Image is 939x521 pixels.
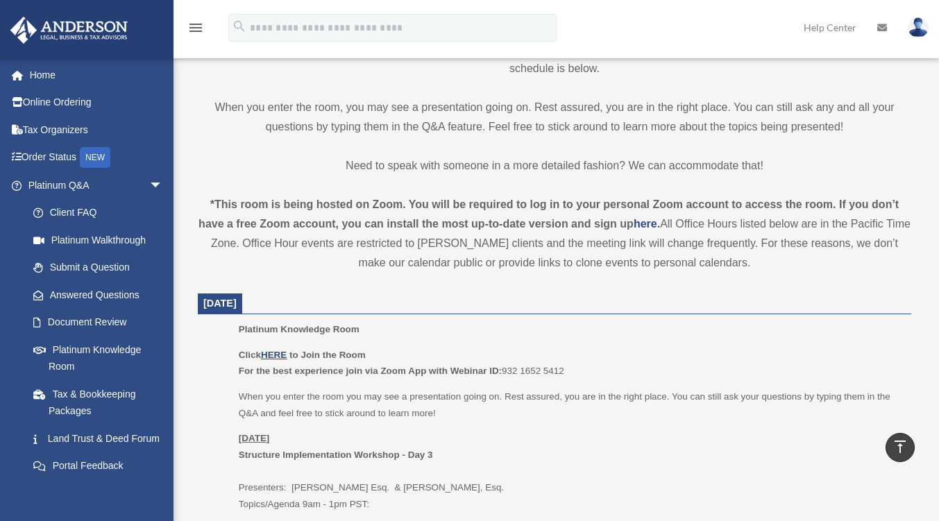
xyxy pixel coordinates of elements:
[239,430,902,512] p: Presenters: [PERSON_NAME] Esq. & [PERSON_NAME], Esq. Topics/Agenda 9am - 1pm PST:
[198,98,911,137] p: When you enter the room, you may see a presentation going on. Rest assured, you are in the right ...
[10,89,184,117] a: Online Ordering
[6,17,132,44] img: Anderson Advisors Platinum Portal
[10,171,184,199] a: Platinum Q&Aarrow_drop_down
[10,116,184,144] a: Tax Organizers
[19,309,184,336] a: Document Review
[10,61,184,89] a: Home
[19,254,184,282] a: Submit a Question
[239,324,359,334] span: Platinum Knowledge Room
[10,144,184,172] a: Order StatusNEW
[80,147,110,168] div: NEW
[187,19,204,36] i: menu
[634,218,657,230] a: here
[289,350,366,360] b: to Join the Room
[19,226,184,254] a: Platinum Walkthrough
[886,433,915,462] a: vertical_align_top
[239,450,433,460] b: Structure Implementation Workshop - Day 3
[239,388,902,421] p: When you enter the room you may see a presentation going on. Rest assured, you are in the right p...
[19,199,184,227] a: Client FAQ
[19,452,184,480] a: Portal Feedback
[892,438,908,455] i: vertical_align_top
[239,350,289,360] b: Click
[19,281,184,309] a: Answered Questions
[239,433,270,443] u: [DATE]
[239,347,902,379] p: 932 1652 5412
[657,218,660,230] strong: .
[19,336,177,380] a: Platinum Knowledge Room
[19,380,184,425] a: Tax & Bookkeeping Packages
[198,40,911,78] p: Our open office hours and helplines have moved into our new ! The revised schedule is below.
[908,17,929,37] img: User Pic
[19,425,184,452] a: Land Trust & Deed Forum
[239,366,502,376] b: For the best experience join via Zoom App with Webinar ID:
[261,350,287,360] a: HERE
[203,298,237,309] span: [DATE]
[198,195,911,273] div: All Office Hours listed below are in the Pacific Time Zone. Office Hour events are restricted to ...
[198,156,911,176] p: Need to speak with someone in a more detailed fashion? We can accommodate that!
[198,198,899,230] strong: *This room is being hosted on Zoom. You will be required to log in to your personal Zoom account ...
[187,24,204,36] a: menu
[149,171,177,200] span: arrow_drop_down
[232,19,247,34] i: search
